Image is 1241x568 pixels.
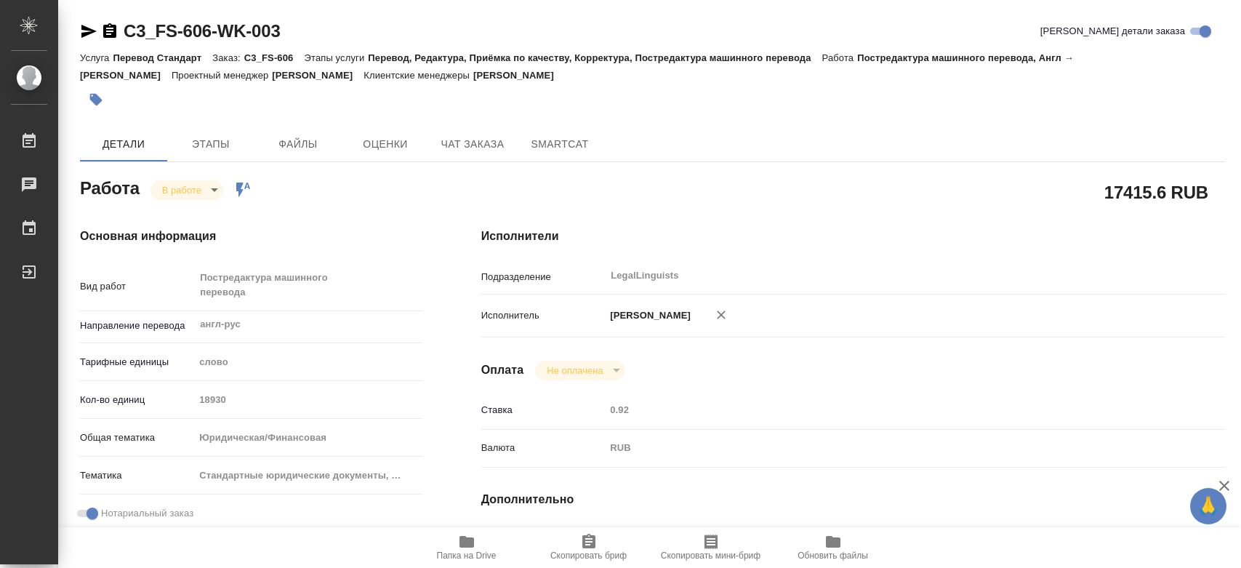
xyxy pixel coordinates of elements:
[481,228,1225,245] h4: Исполнители
[272,70,364,81] p: [PERSON_NAME]
[244,52,305,63] p: C3_FS-606
[481,270,606,284] p: Подразделение
[80,393,194,407] p: Кол-во единиц
[172,70,272,81] p: Проектный менеджер
[80,228,423,245] h4: Основная информация
[89,135,158,153] span: Детали
[822,52,858,63] p: Работа
[1040,24,1185,39] span: [PERSON_NAME] детали заказа
[194,350,422,375] div: слово
[80,174,140,200] h2: Работа
[528,527,650,568] button: Скопировать бриф
[194,463,422,488] div: Стандартные юридические документы, договоры, уставы
[350,135,420,153] span: Оценки
[80,355,194,369] p: Тарифные единицы
[80,319,194,333] p: Направление перевода
[150,180,223,200] div: В работе
[605,436,1162,460] div: RUB
[80,23,97,40] button: Скопировать ссылку для ЯМессенджера
[80,52,113,63] p: Услуга
[473,70,565,81] p: [PERSON_NAME]
[1190,488,1226,524] button: 🙏
[263,135,333,153] span: Файлы
[194,389,422,410] input: Пустое поле
[550,551,627,561] span: Скопировать бриф
[80,279,194,294] p: Вид работ
[525,135,595,153] span: SmartCat
[772,527,894,568] button: Обновить файлы
[481,361,524,379] h4: Оплата
[481,403,606,417] p: Ставка
[650,527,772,568] button: Скопировать мини-бриф
[437,551,497,561] span: Папка на Drive
[212,52,244,63] p: Заказ:
[101,23,119,40] button: Скопировать ссылку
[80,431,194,445] p: Общая тематика
[661,551,760,561] span: Скопировать мини-бриф
[80,84,112,116] button: Добавить тэг
[481,308,606,323] p: Исполнитель
[194,425,422,450] div: Юридическая/Финансовая
[605,308,691,323] p: [PERSON_NAME]
[798,551,868,561] span: Обновить файлы
[705,299,737,331] button: Удалить исполнителя
[535,361,624,380] div: В работе
[176,135,246,153] span: Этапы
[101,506,193,521] span: Нотариальный заказ
[542,364,607,377] button: Не оплачена
[113,52,212,63] p: Перевод Стандарт
[605,399,1162,420] input: Пустое поле
[1196,491,1221,521] span: 🙏
[438,135,507,153] span: Чат заказа
[158,184,206,196] button: В работе
[304,52,368,63] p: Этапы услуги
[80,468,194,483] p: Тематика
[481,441,606,455] p: Валюта
[1104,180,1208,204] h2: 17415.6 RUB
[406,527,528,568] button: Папка на Drive
[364,70,473,81] p: Клиентские менеджеры
[368,52,822,63] p: Перевод, Редактура, Приёмка по качеству, Корректура, Постредактура машинного перевода
[124,21,281,41] a: C3_FS-606-WK-003
[481,491,1225,508] h4: Дополнительно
